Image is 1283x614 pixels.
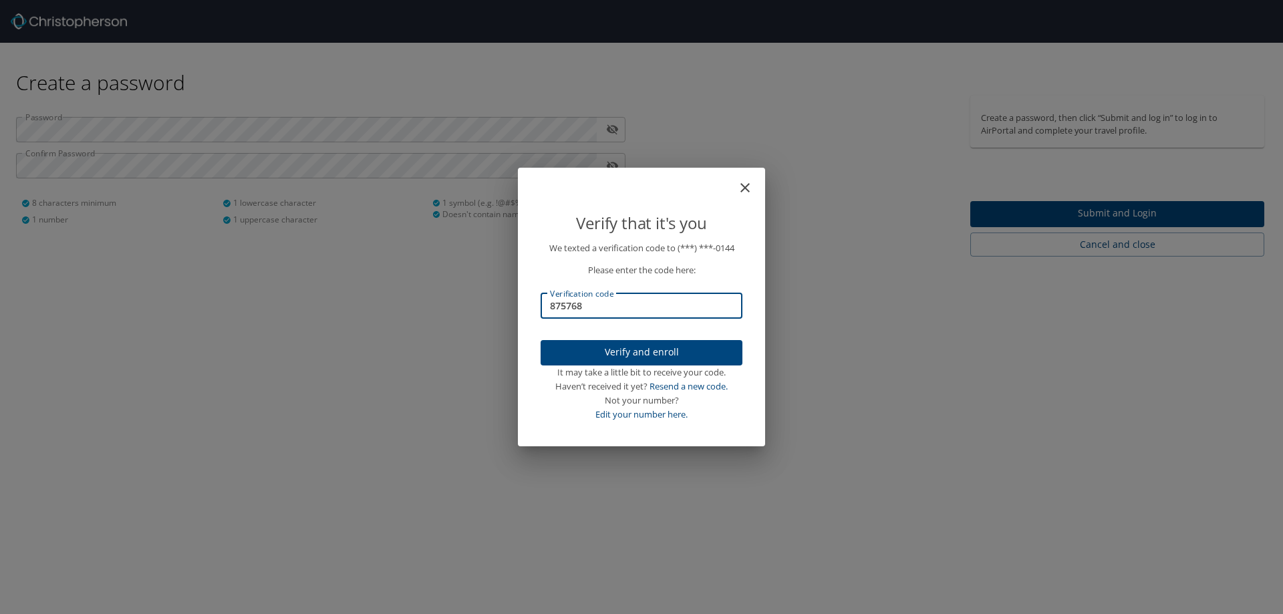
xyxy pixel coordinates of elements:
div: Haven’t received it yet? [541,379,742,394]
p: Please enter the code here: [541,263,742,277]
div: It may take a little bit to receive your code. [541,365,742,379]
a: Edit your number here. [595,408,688,420]
p: We texted a verification code to (***) ***- 0144 [541,241,742,255]
p: Verify that it's you [541,210,742,236]
a: Resend a new code. [650,380,728,392]
button: Verify and enroll [541,340,742,366]
span: Verify and enroll [551,344,732,361]
div: Not your number? [541,394,742,408]
button: close [744,173,760,189]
